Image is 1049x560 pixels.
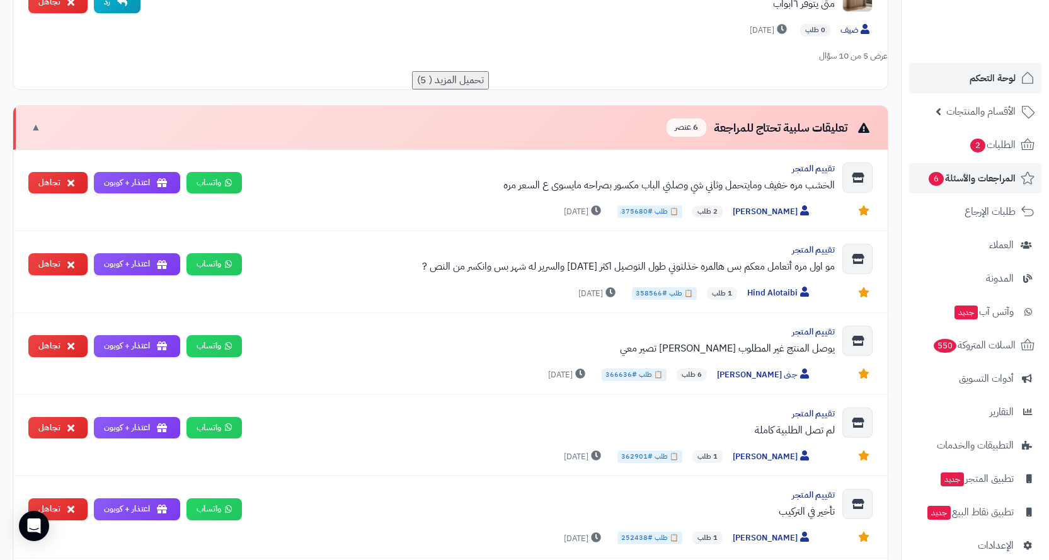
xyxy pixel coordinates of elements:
[733,450,812,464] span: [PERSON_NAME]
[677,369,707,381] span: 6 طلب
[909,230,1041,260] a: العملاء
[970,69,1016,87] span: لوحة التحكم
[986,270,1014,287] span: المدونة
[840,24,873,37] span: ضيف
[28,498,88,520] button: تجاهل
[94,172,180,194] button: اعتذار + كوبون
[28,172,88,194] button: تجاهل
[909,63,1041,93] a: لوحة التحكم
[632,287,697,300] span: 📋 طلب #358566
[28,335,88,357] button: تجاهل
[932,336,1016,354] span: السلات المتروكة
[707,287,737,300] span: 1 طلب
[953,303,1014,321] span: وآتس آب
[909,397,1041,427] a: التقارير
[990,403,1014,421] span: التقارير
[909,197,1041,227] a: طلبات الإرجاع
[186,172,242,194] a: واتساب
[186,335,242,357] a: واتساب
[750,24,790,37] span: [DATE]
[989,236,1014,254] span: العملاء
[564,450,604,463] span: [DATE]
[959,370,1014,387] span: أدوات التسويق
[578,287,619,300] span: [DATE]
[617,532,682,544] span: 📋 طلب #252438
[969,136,1016,154] span: الطلبات
[94,498,180,520] button: اعتذار + كوبون
[909,130,1041,160] a: الطلبات2
[252,178,835,193] div: الخشب مره خفيف ومايتحمل وثاني شي وصلني الباب مكسور بصراحه مايسوى ع السعر مره
[926,503,1014,521] span: تطبيق نقاط البيع
[28,417,88,439] button: تجاهل
[928,171,944,186] span: 6
[548,369,588,381] span: [DATE]
[252,259,835,274] div: مو اول مره أتعامل معكم بس هالمره خذلتوني طول التوصيل اكثر [DATE] والسرير له شهر بس وانكسر من النص ?
[946,103,1016,120] span: الأقسام والمنتجات
[909,163,1041,193] a: المراجعات والأسئلة6
[933,338,958,353] span: 550
[927,506,951,520] span: جديد
[94,335,180,357] button: اعتذار + كوبون
[909,497,1041,527] a: تطبيق نقاط البيعجديد
[954,306,978,319] span: جديد
[800,24,830,37] span: 0 طلب
[927,169,1016,187] span: المراجعات والأسئلة
[186,417,242,439] a: واتساب
[28,253,88,275] button: تجاهل
[31,120,41,135] span: ▼
[252,423,835,438] div: لم تصل الطلبية كاملة
[937,437,1014,454] span: التطبيقات والخدمات
[252,504,835,519] div: تأخير في التركيب
[564,205,604,218] span: [DATE]
[909,330,1041,360] a: السلات المتروكة550
[617,205,682,218] span: 📋 طلب #375680
[564,532,604,545] span: [DATE]
[733,205,812,219] span: [PERSON_NAME]
[252,326,835,338] div: تقييم المتجر
[717,369,812,382] span: جنى [PERSON_NAME]
[909,464,1041,494] a: تطبيق المتجرجديد
[252,489,835,501] div: تقييم المتجر
[692,532,723,544] span: 1 طلب
[941,472,964,486] span: جديد
[186,498,242,520] a: واتساب
[970,138,986,153] span: 2
[602,369,667,381] span: 📋 طلب #366636
[252,163,835,175] div: تقييم المتجر
[692,205,723,218] span: 2 طلب
[909,263,1041,294] a: المدونة
[617,450,682,463] span: 📋 طلب #362901
[186,253,242,275] a: واتساب
[963,18,1037,45] img: logo-2.png
[94,253,180,275] button: اعتذار + كوبون
[252,244,835,256] div: تقييم المتجر
[939,470,1014,488] span: تطبيق المتجر
[667,118,873,137] div: تعليقات سلبية تحتاج للمراجعة
[909,297,1041,327] a: وآتس آبجديد
[13,50,888,62] div: عرض 5 من 10 سؤال
[19,511,49,541] div: Open Intercom Messenger
[965,203,1016,220] span: طلبات الإرجاع
[692,450,723,463] span: 1 طلب
[252,341,835,356] div: يوصل المنتج غير المطلوب [PERSON_NAME] تصير معي
[747,287,812,300] span: Hind Alotaibi
[412,71,489,89] button: تحميل المزيد ( 5)
[909,430,1041,460] a: التطبيقات والخدمات
[909,363,1041,394] a: أدوات التسويق
[733,532,812,545] span: [PERSON_NAME]
[978,537,1014,554] span: الإعدادات
[252,408,835,420] div: تقييم المتجر
[667,118,706,137] span: 6 عنصر
[94,417,180,439] button: اعتذار + كوبون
